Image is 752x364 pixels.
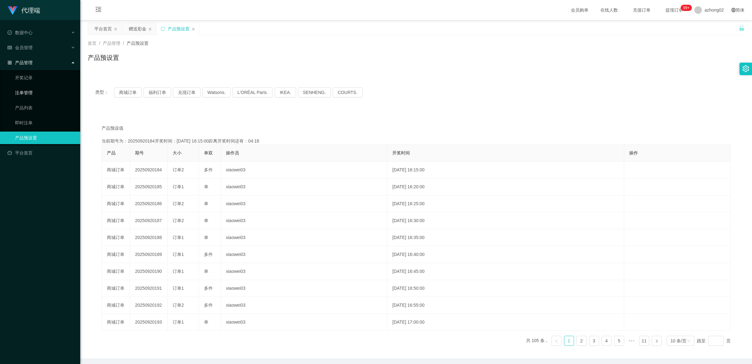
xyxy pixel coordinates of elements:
[130,263,168,280] td: 20250920190
[8,45,12,50] i: 图标: table
[144,87,171,97] button: 福利订单
[204,184,208,189] span: 单
[387,162,624,179] td: [DATE] 16:15:00
[88,0,109,20] i: 图标: menu-fold
[102,212,130,229] td: 商城订单
[221,195,387,212] td: xiaowei03
[21,0,40,20] h1: 代理端
[387,246,624,263] td: [DATE] 16:40:00
[15,132,75,144] a: 产品预设置
[8,60,33,65] span: 产品管理
[204,150,213,155] span: 单双
[221,314,387,331] td: xiaowei03
[204,303,213,308] span: 多件
[130,162,168,179] td: 20250920184
[102,280,130,297] td: 商城订单
[173,201,184,206] span: 订单2
[387,297,624,314] td: [DATE] 16:55:00
[8,147,75,159] a: 图标: dashboard平台首页
[173,252,184,257] span: 订单1
[577,336,586,346] a: 2
[387,280,624,297] td: [DATE] 16:50:00
[204,167,213,172] span: 多件
[577,336,587,346] li: 2
[102,138,731,144] div: 当前期号为：20250920184开奖时间：[DATE] 16:15:00距离开奖时间还有：04:18
[387,195,624,212] td: [DATE] 16:25:00
[102,162,130,179] td: 商城订单
[8,30,33,35] span: 数据中心
[639,336,649,346] li: 11
[8,60,12,65] i: 图标: appstore-o
[88,53,119,62] h1: 产品预设置
[135,150,144,155] span: 期号
[221,263,387,280] td: xiaowei03
[551,336,561,346] li: 上一页
[130,246,168,263] td: 20250920189
[173,320,184,325] span: 订单1
[8,6,18,15] img: logo.9652507e.png
[88,41,97,46] span: 首页
[526,336,549,346] li: 共 105 条，
[130,195,168,212] td: 20250920186
[130,179,168,195] td: 20250920185
[102,229,130,246] td: 商城订单
[681,5,692,11] sup: 1222
[127,41,149,46] span: 产品预设置
[387,179,624,195] td: [DATE] 16:20:00
[697,336,731,346] div: 跳至 页
[114,87,142,97] button: 商城订单
[387,229,624,246] td: [DATE] 16:35:00
[221,246,387,263] td: xiaowei03
[130,212,168,229] td: 20250920187
[173,167,184,172] span: 订单2
[8,8,40,13] a: 代理端
[221,162,387,179] td: xiaowei03
[161,27,165,31] i: 图标: sync
[333,87,363,97] button: COURTS.
[15,86,75,99] a: 注单管理
[15,117,75,129] a: 即时注单
[173,303,184,308] span: 订单2
[589,336,599,346] li: 3
[129,23,146,35] div: 赠送彩金
[204,286,213,291] span: 多件
[564,336,574,346] a: 1
[107,150,116,155] span: 产品
[652,336,662,346] li: 下一页
[173,235,184,240] span: 订单1
[655,339,659,343] i: 图标: right
[221,297,387,314] td: xiaowei03
[99,41,100,46] span: /
[130,297,168,314] td: 20250920192
[387,212,624,229] td: [DATE] 16:30:00
[204,252,213,257] span: 多件
[392,150,410,155] span: 开奖时间
[298,87,331,97] button: SENHENG.
[275,87,296,97] button: IKEA.
[614,336,624,346] a: 5
[102,246,130,263] td: 商城订单
[123,41,124,46] span: /
[102,195,130,212] td: 商城订单
[662,8,686,12] span: 提现订单
[597,8,621,12] span: 在线人数
[103,41,120,46] span: 产品管理
[731,8,736,12] i: 图标: global
[204,201,208,206] span: 单
[387,314,624,331] td: [DATE] 17:00:00
[102,263,130,280] td: 商城订单
[221,212,387,229] td: xiaowei03
[627,336,637,346] li: 向后 5 页
[130,229,168,246] td: 20250920188
[173,286,184,291] span: 订单1
[8,45,33,50] span: 会员管理
[94,23,112,35] div: 平台首页
[15,71,75,84] a: 开奖记录
[627,336,637,346] span: •••
[204,269,208,274] span: 单
[602,336,611,346] a: 4
[564,336,574,346] li: 1
[173,150,181,155] span: 大小
[173,218,184,223] span: 订单2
